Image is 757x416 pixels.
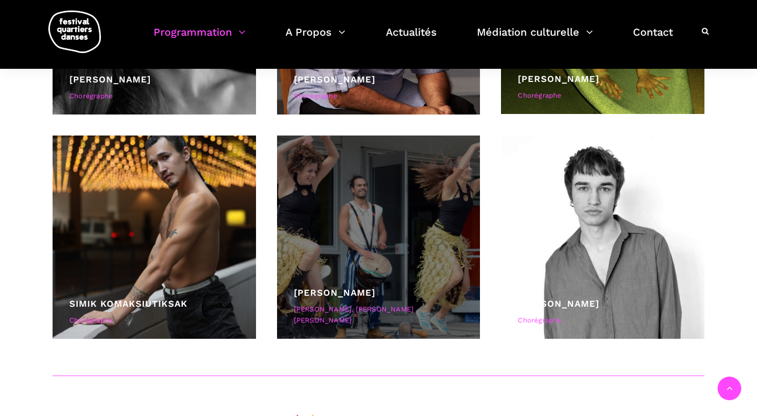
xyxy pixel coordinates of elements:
[69,74,151,85] a: [PERSON_NAME]
[633,23,673,54] a: Contact
[386,23,437,54] a: Actualités
[69,298,188,309] a: Simik Komaksiutiksak
[477,23,593,54] a: Médiation culturelle
[48,11,101,53] img: logo-fqd-med
[69,91,239,102] div: Chorégraphe
[285,23,345,54] a: A Propos
[294,91,464,102] div: Chorégraphe
[154,23,245,54] a: Programmation
[294,74,375,85] a: [PERSON_NAME]
[518,90,688,101] div: Chorégraphe
[518,74,599,84] a: [PERSON_NAME]
[294,304,464,326] div: [PERSON_NAME], [PERSON_NAME] [PERSON_NAME]
[518,298,599,309] a: [PERSON_NAME]
[69,315,239,326] div: Chorégraphe
[294,287,375,298] a: [PERSON_NAME]
[518,315,688,326] div: Chorégraphe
